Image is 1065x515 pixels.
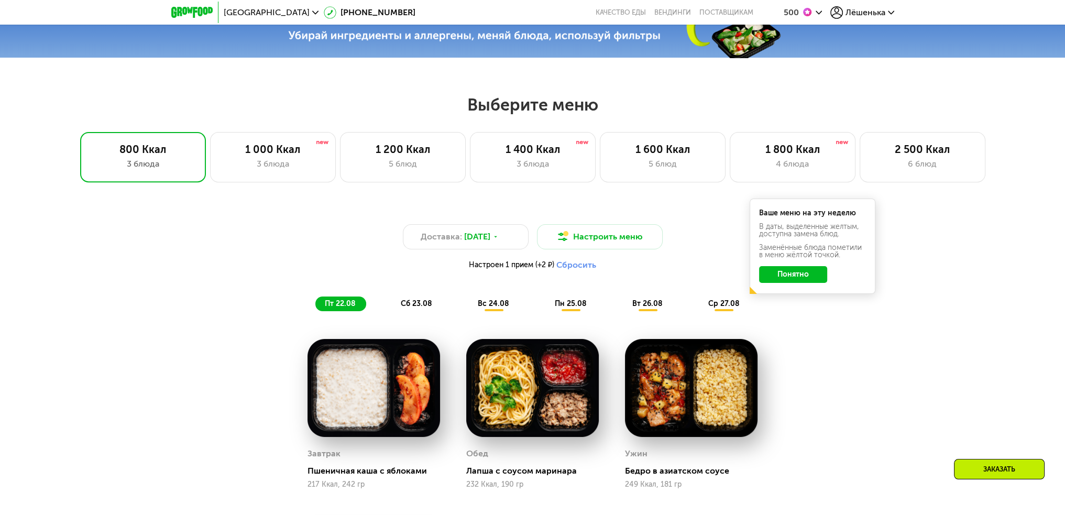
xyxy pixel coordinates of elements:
span: пт 22.08 [325,299,356,308]
h2: Выберите меню [34,94,1031,115]
span: Доставка: [421,231,462,243]
div: 232 Ккал, 190 гр [466,480,599,489]
span: Настроен 1 прием (+2 ₽) [469,261,554,269]
div: Лапша с соусом маринара [466,466,607,476]
div: Пшеничная каша с яблоками [308,466,448,476]
a: [PHONE_NUMBER] [324,6,415,19]
div: Завтрак [308,446,341,462]
div: 6 блюд [871,158,974,170]
span: ср 27.08 [708,299,739,308]
div: В даты, выделенные желтым, доступна замена блюд. [759,223,866,238]
div: 5 блюд [611,158,715,170]
div: Заменённые блюда пометили в меню жёлтой точкой. [759,244,866,259]
div: 1 400 Ккал [481,143,585,156]
span: пн 25.08 [555,299,587,308]
div: поставщикам [699,8,753,17]
div: 5 блюд [351,158,455,170]
div: 217 Ккал, 242 гр [308,480,440,489]
div: 249 Ккал, 181 гр [625,480,757,489]
div: 1 000 Ккал [221,143,325,156]
div: 800 Ккал [91,143,195,156]
button: Понятно [759,266,827,283]
div: Бедро в азиатском соусе [625,466,766,476]
div: 1 200 Ккал [351,143,455,156]
span: сб 23.08 [401,299,432,308]
div: 3 блюда [481,158,585,170]
button: Настроить меню [537,224,663,249]
div: 1 600 Ккал [611,143,715,156]
div: Заказать [954,459,1045,479]
span: Лёшенька [846,8,885,17]
a: Вендинги [654,8,691,17]
span: вт 26.08 [632,299,663,308]
div: 1 800 Ккал [741,143,844,156]
span: [DATE] [464,231,490,243]
div: 2 500 Ккал [871,143,974,156]
div: 3 блюда [91,158,195,170]
button: Сбросить [556,260,596,270]
span: вс 24.08 [478,299,509,308]
div: 500 [784,8,799,17]
div: 3 блюда [221,158,325,170]
div: Ужин [625,446,647,462]
a: Качество еды [596,8,646,17]
div: 4 блюда [741,158,844,170]
div: Ваше меню на эту неделю [759,210,866,217]
span: [GEOGRAPHIC_DATA] [224,8,310,17]
div: Обед [466,446,488,462]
